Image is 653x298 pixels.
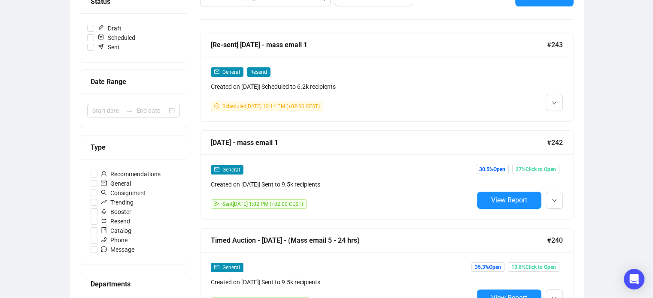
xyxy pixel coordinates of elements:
[126,107,133,114] span: to
[101,171,107,177] span: user
[97,245,138,254] span: Message
[222,201,303,207] span: Sent [DATE] 1:02 PM (+02:00 CEST)
[211,180,474,189] div: Created on [DATE] | Sent to 9.5k recipients
[101,199,107,205] span: rise
[91,279,176,289] div: Departments
[222,265,240,271] span: General
[94,33,139,42] span: Scheduled
[101,246,107,252] span: message
[512,165,559,174] span: 27% Click to Open
[476,165,509,174] span: 30.5% Open
[101,208,107,214] span: rocket
[92,106,123,115] input: Start date
[91,76,176,87] div: Date Range
[126,107,133,114] span: swap-right
[547,39,563,50] span: #243
[552,100,557,105] span: down
[101,218,107,224] span: retweet
[94,42,123,52] span: Sent
[214,265,219,270] span: mail
[547,137,563,148] span: #242
[222,167,240,173] span: General
[91,142,176,153] div: Type
[211,277,474,287] div: Created on [DATE] | Sent to 9.5k recipients
[97,179,134,188] span: General
[101,237,107,243] span: phone
[222,69,240,75] span: General
[97,217,134,226] span: Resend
[97,198,137,207] span: Trending
[97,188,149,198] span: Consignment
[624,269,644,289] div: Open Intercom Messenger
[477,192,541,209] button: View Report
[211,137,547,148] div: [DATE] - mass email 1
[101,190,107,196] span: search
[211,235,547,246] div: Timed Auction - [DATE] - (Mass email 5 - 24 hrs)
[200,33,574,122] a: [Re-sent] [DATE] - mass email 1#243mailGeneralResendCreated on [DATE]| Scheduled to 6.2k recipien...
[97,207,135,217] span: Booster
[97,226,135,235] span: Catalog
[101,180,107,186] span: mail
[137,106,167,115] input: End date
[552,198,557,203] span: down
[101,227,107,233] span: book
[222,103,320,109] span: Scheduled [DATE] 12:14 PM (+02:00 CEST)
[200,130,574,220] a: [DATE] - mass email 1#242mailGeneralCreated on [DATE]| Sent to 9.5k recipientssendSent[DATE] 1:02...
[211,82,474,91] div: Created on [DATE] | Scheduled to 6.2k recipients
[214,103,219,108] span: clock-circle
[471,262,504,272] span: 35.3% Open
[214,201,219,206] span: send
[547,235,563,246] span: #240
[214,167,219,172] span: mail
[247,67,270,77] span: Resend
[97,235,131,245] span: Phone
[214,69,219,74] span: mail
[491,196,527,204] span: View Report
[94,24,125,33] span: Draft
[508,262,559,272] span: 13.6% Click to Open
[97,169,164,179] span: Recommendations
[211,39,547,50] div: [Re-sent] [DATE] - mass email 1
